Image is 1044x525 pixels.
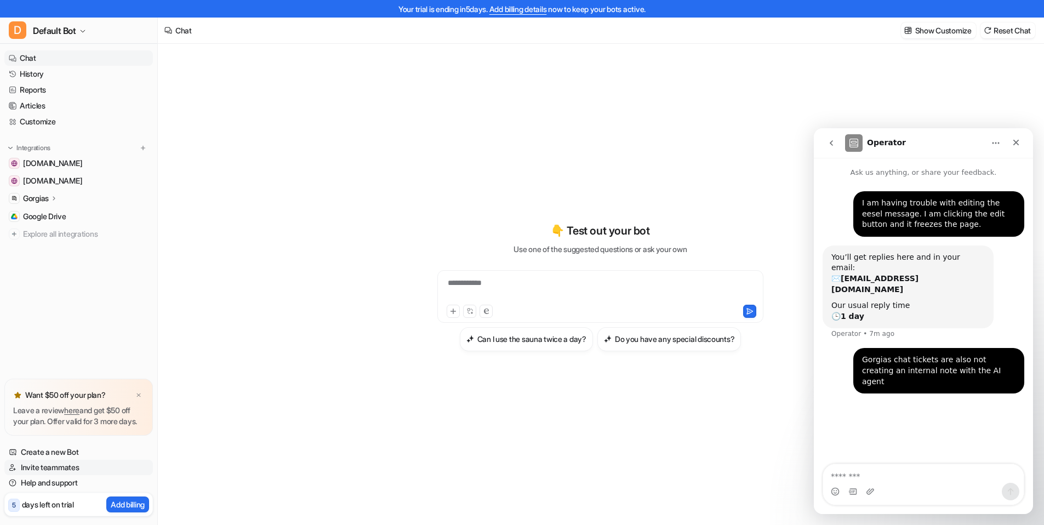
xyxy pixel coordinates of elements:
img: Google Drive [11,213,18,220]
h3: Can I use the sauna twice a day? [477,333,586,345]
p: Leave a review and get $50 off your plan. Offer valid for 3 more days. [13,405,144,427]
img: x [135,392,142,399]
a: Chat [4,50,153,66]
a: sauna.space[DOMAIN_NAME] [4,173,153,189]
p: Integrations [16,144,50,152]
p: Show Customize [915,25,972,36]
img: customize [904,26,912,35]
p: 5 [12,500,16,510]
button: Reset Chat [980,22,1035,38]
span: D [9,21,26,39]
img: sauna.space [11,178,18,184]
h3: Do you have any special discounts? [615,333,734,345]
p: Want $50 off your plan? [25,390,106,401]
img: reset [984,26,991,35]
div: Chat [175,25,192,36]
button: Do you have any special discounts?Do you have any special discounts? [597,327,741,351]
a: Help and support [4,475,153,490]
a: Create a new Bot [4,444,153,460]
a: Customize [4,114,153,129]
a: History [4,66,153,82]
a: Google DriveGoogle Drive [4,209,153,224]
p: Gorgias [23,193,49,204]
a: Add billing details [489,4,547,14]
p: 👇 Test out your bot [551,222,649,239]
a: help.sauna.space[DOMAIN_NAME] [4,156,153,171]
img: menu_add.svg [139,144,147,152]
span: Explore all integrations [23,225,149,243]
span: [DOMAIN_NAME] [23,158,82,169]
button: Add billing [106,497,149,512]
img: Can I use the sauna twice a day? [466,335,474,343]
a: Invite teammates [4,460,153,475]
span: Google Drive [23,211,66,222]
span: [DOMAIN_NAME] [23,175,82,186]
button: Integrations [4,142,54,153]
p: days left on trial [22,499,74,510]
img: Do you have any special discounts? [604,335,612,343]
iframe: Intercom live chat [814,128,1033,514]
img: explore all integrations [9,229,20,239]
span: Default Bot [33,23,76,38]
p: Use one of the suggested questions or ask your own [514,243,687,255]
a: here [64,406,79,415]
img: expand menu [7,144,14,152]
a: Articles [4,98,153,113]
a: Reports [4,82,153,98]
button: Show Customize [901,22,976,38]
p: Add billing [111,499,145,510]
img: Gorgias [11,195,18,202]
img: star [13,391,22,400]
img: help.sauna.space [11,160,18,167]
button: Can I use the sauna twice a day?Can I use the sauna twice a day? [460,327,593,351]
a: Explore all integrations [4,226,153,242]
